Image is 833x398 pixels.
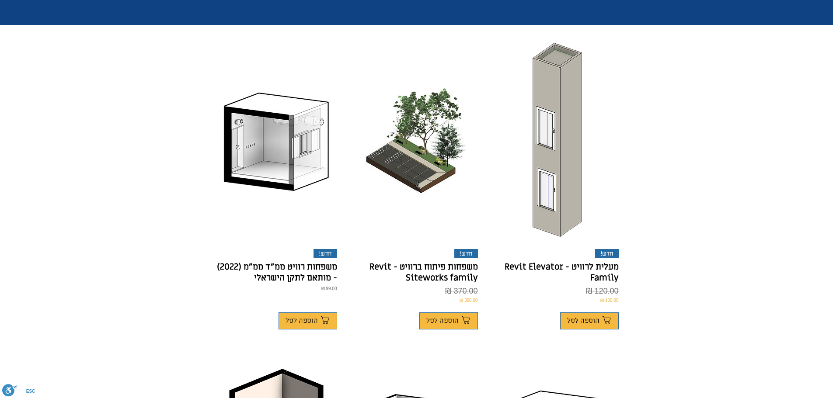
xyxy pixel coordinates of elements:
div: משפחות פיתוח ברוויט - Revit Siteworks family. חדש! gallery [356,40,478,329]
p: משפחות פיתוח ברוויט - Revit Siteworks family [356,262,478,284]
span: 350.00 ₪ [460,297,477,304]
a: משפחות פיתוח ברוויט Revit siteworks family [356,40,478,242]
div: חדש! [595,249,619,258]
button: הוספה לסל [560,312,619,329]
span: 100.00 ₪ [600,297,618,304]
a: חדש! משפחות רוויט ממ"ד ממ"מ (2022) - מותאם לתקן הישראלי99.00 ₪ [216,249,337,307]
span: 370.00 ₪ [445,285,477,297]
div: מעלית לרוויט - Revit Elevator Family. חדש! gallery [497,40,619,329]
span: 120.00 ₪ [586,285,618,297]
button: הוספה לסל [419,312,478,329]
a: חדש! משפחות פיתוח ברוויט - Revit Siteworks family370.00 ₪350.00 ₪ [356,249,478,307]
img: Revit Elevator Family [502,41,614,241]
p: משפחות רוויט ממ"ד ממ"מ (2022) - מותאם לתקן הישראלי [216,262,337,284]
p: מעלית לרוויט - Revit Elevator Family [497,262,619,284]
div: חדש! [454,249,478,258]
a: חדש! מעלית לרוויט - Revit Elevator Family120.00 ₪100.00 ₪ [497,249,619,307]
span: 99.00 ₪ [321,285,337,292]
a: משפחות רוויט ממ"ד תיבת נח לפי התקן הישראלי [216,40,337,242]
a: Revit Elevator Family [497,40,619,242]
div: חדש! [314,249,337,258]
div: משפחות רוויט ממ"ד ממ"מ (2022) - מותאם לתקן הישראלי. חדש! gallery [216,40,337,329]
span: הוספה לסל [286,317,318,324]
span: הוספה לסל [567,317,599,324]
span: הוספה לסל [426,317,459,324]
button: הוספה לסל [279,312,337,329]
